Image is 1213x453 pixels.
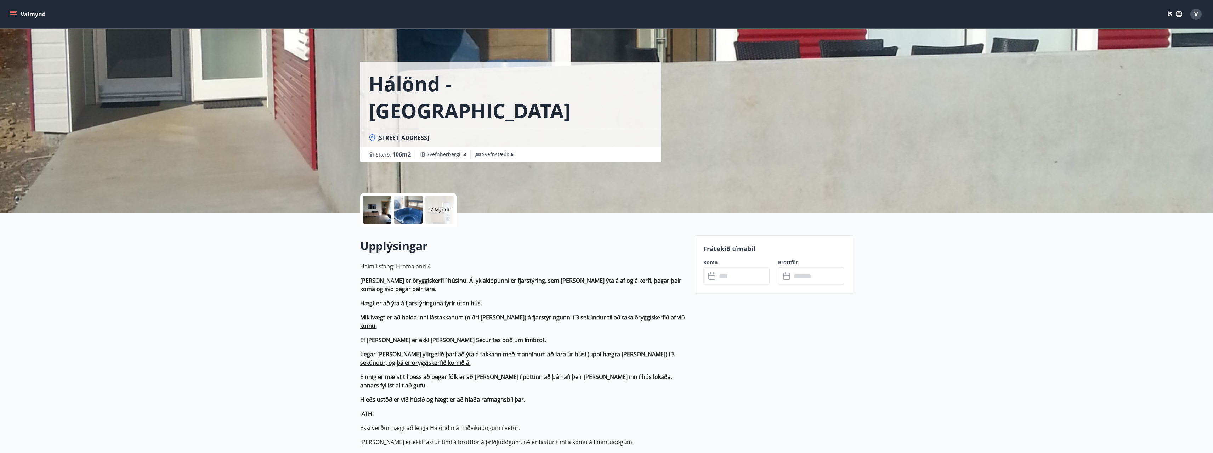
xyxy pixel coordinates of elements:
[376,150,411,159] span: Stærð :
[360,424,686,432] p: Ekki verður hægt að leigja Hálöndin á miðvikudögum í vetur.
[360,410,374,418] strong: !ATH!
[778,259,844,266] label: Brottför
[360,313,685,330] ins: Mikilvægt er að halda inni lástakkanum (niðri [PERSON_NAME]) á fjarstýringunni í 3 sekúndur til a...
[1194,10,1198,18] span: V
[360,396,525,403] strong: Hleðslustöð er við húsið og hægt er að hlaða rafmagnsbíl þar.
[360,262,686,271] p: Heimilisfang: Hrafnaland 4
[703,244,844,253] p: Frátekið tímabil
[1163,8,1186,21] button: ÍS
[427,206,452,213] p: +7 Myndir
[360,350,675,367] ins: Þegar [PERSON_NAME] yfirgefið þarf að ýta á takkann með manninum að fara úr húsi (uppi hægra [PER...
[360,336,546,344] strong: Ef [PERSON_NAME] er ekki [PERSON_NAME] Securitas boð um innbrot.
[360,373,672,389] strong: Einnig er mælst til þess að þegar fólk er að [PERSON_NAME] í pottinn að þá hafi þeir [PERSON_NAME...
[703,259,770,266] label: Koma
[360,438,686,446] p: [PERSON_NAME] er ekki fastur tími á brottför á þriðjudögum, né er fastur tími á komu á fimmtudögum.
[482,151,514,158] span: Svefnstæði :
[511,151,514,158] span: 6
[392,151,411,158] span: 106 m2
[360,277,681,293] strong: [PERSON_NAME] er öryggiskerfi í húsinu. Á lyklakippunni er fjarstýring, sem [PERSON_NAME] ýta á a...
[8,8,49,21] button: menu
[360,299,482,307] strong: Hægt er að ýta á fjarstýringuna fyrir utan hús.
[369,70,653,124] h1: Hálönd - [GEOGRAPHIC_DATA]
[1188,6,1205,23] button: V
[427,151,466,158] span: Svefnherbergi :
[377,134,429,142] span: [STREET_ADDRESS]
[360,238,686,254] h2: Upplýsingar
[463,151,466,158] span: 3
